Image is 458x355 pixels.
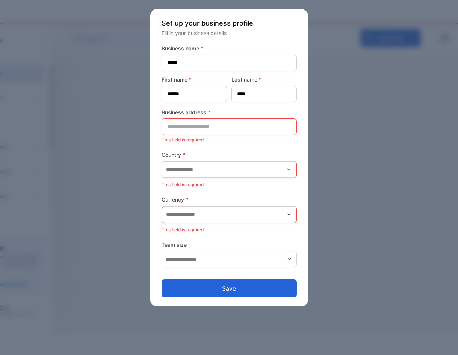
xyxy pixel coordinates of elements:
label: Last name [231,76,297,83]
label: Country [162,151,297,159]
p: This field is required [162,135,297,145]
p: This field is required [162,180,297,190]
button: Save [162,279,297,297]
label: Business address [162,108,297,116]
p: Fill in your business details [162,29,297,37]
label: Business name [162,44,297,52]
label: Team size [162,241,297,249]
label: Currency [162,196,297,203]
label: First name [162,76,227,83]
p: This field is required [162,225,297,235]
p: Set up your business profile [162,18,297,28]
